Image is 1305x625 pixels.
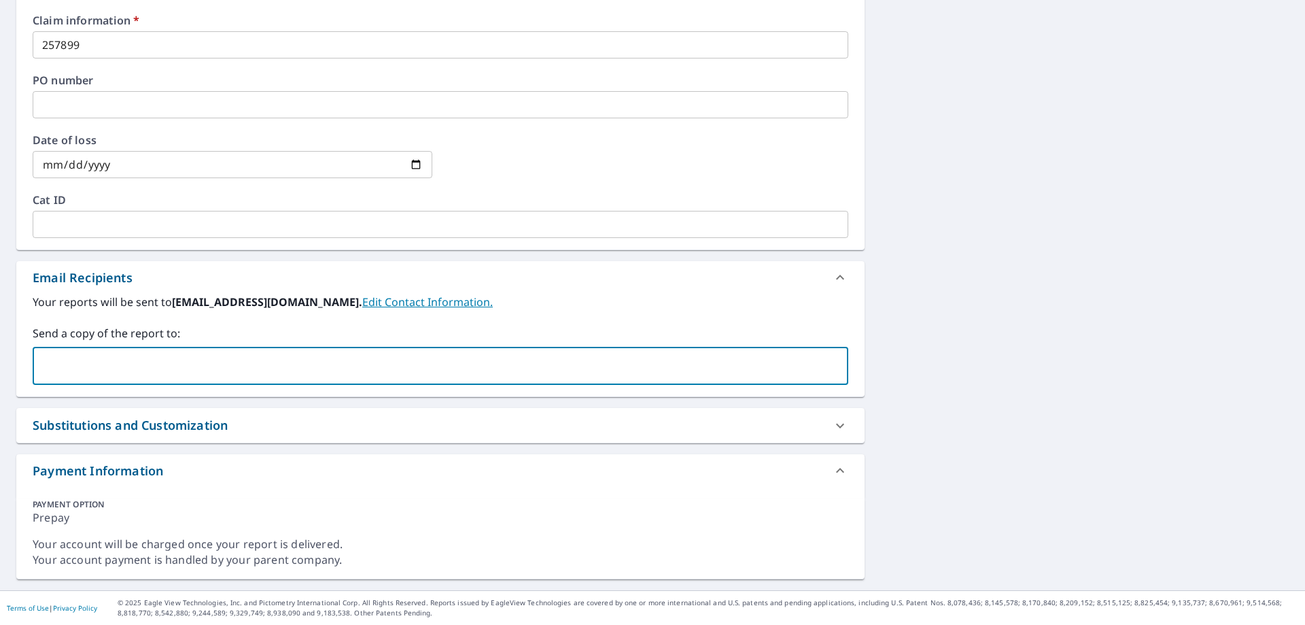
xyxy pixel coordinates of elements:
[33,15,848,26] label: Claim information
[33,294,848,310] label: Your reports will be sent to
[33,135,432,146] label: Date of loss
[33,325,848,341] label: Send a copy of the report to:
[33,510,848,537] div: Prepay
[33,499,848,510] div: PAYMENT OPTION
[33,269,133,287] div: Email Recipients
[33,195,848,205] label: Cat ID
[53,603,97,613] a: Privacy Policy
[33,462,163,480] div: Payment Information
[118,598,1298,618] p: © 2025 Eagle View Technologies, Inc. and Pictometry International Corp. All Rights Reserved. Repo...
[16,454,865,487] div: Payment Information
[33,416,228,435] div: Substitutions and Customization
[33,75,848,86] label: PO number
[16,261,865,294] div: Email Recipients
[7,604,97,612] p: |
[362,294,493,309] a: EditContactInfo
[33,552,848,568] div: Your account payment is handled by your parent company.
[33,537,848,552] div: Your account will be charged once your report is delivered.
[7,603,49,613] a: Terms of Use
[16,408,865,443] div: Substitutions and Customization
[172,294,362,309] b: [EMAIL_ADDRESS][DOMAIN_NAME].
